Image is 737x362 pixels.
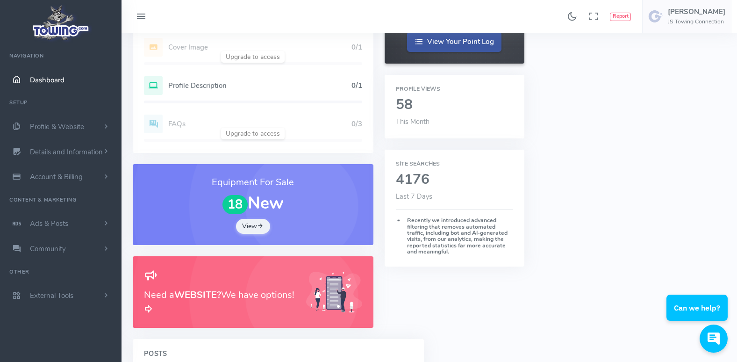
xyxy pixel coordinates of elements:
span: This Month [396,117,429,126]
h6: JS Towing Connection [668,19,725,25]
span: External Tools [30,291,73,300]
h4: Posts [144,350,413,358]
h2: 58 [396,97,513,113]
span: 18 [222,195,248,214]
h2: 4176 [396,172,513,188]
span: Dashboard [30,75,64,85]
span: Last 7 Days [396,192,432,201]
span: Details and Information [30,147,103,157]
img: Generic placeholder image [306,272,362,312]
a: View [236,219,271,234]
span: Ads & Posts [30,219,68,228]
h6: Profile Views [396,86,513,92]
iframe: Conversations [659,269,737,362]
h5: 0/1 [351,82,362,89]
b: WEBSITE? [174,289,221,301]
img: user-image [648,9,663,24]
button: Report [610,13,631,21]
span: Community [30,244,66,253]
img: logo [29,3,93,43]
h6: Site Searches [396,161,513,167]
h3: Equipment For Sale [144,175,362,189]
span: Account & Billing [30,172,83,181]
span: Profile & Website [30,122,84,131]
h1: New [144,194,362,214]
h5: [PERSON_NAME] [668,8,725,15]
h5: Profile Description [168,82,351,89]
h6: Recently we introduced advanced filtering that removes automated traffic, including bot and AI-ge... [396,217,513,255]
h3: Need a We have options! [144,288,295,317]
a: View Your Point Log [407,32,501,52]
